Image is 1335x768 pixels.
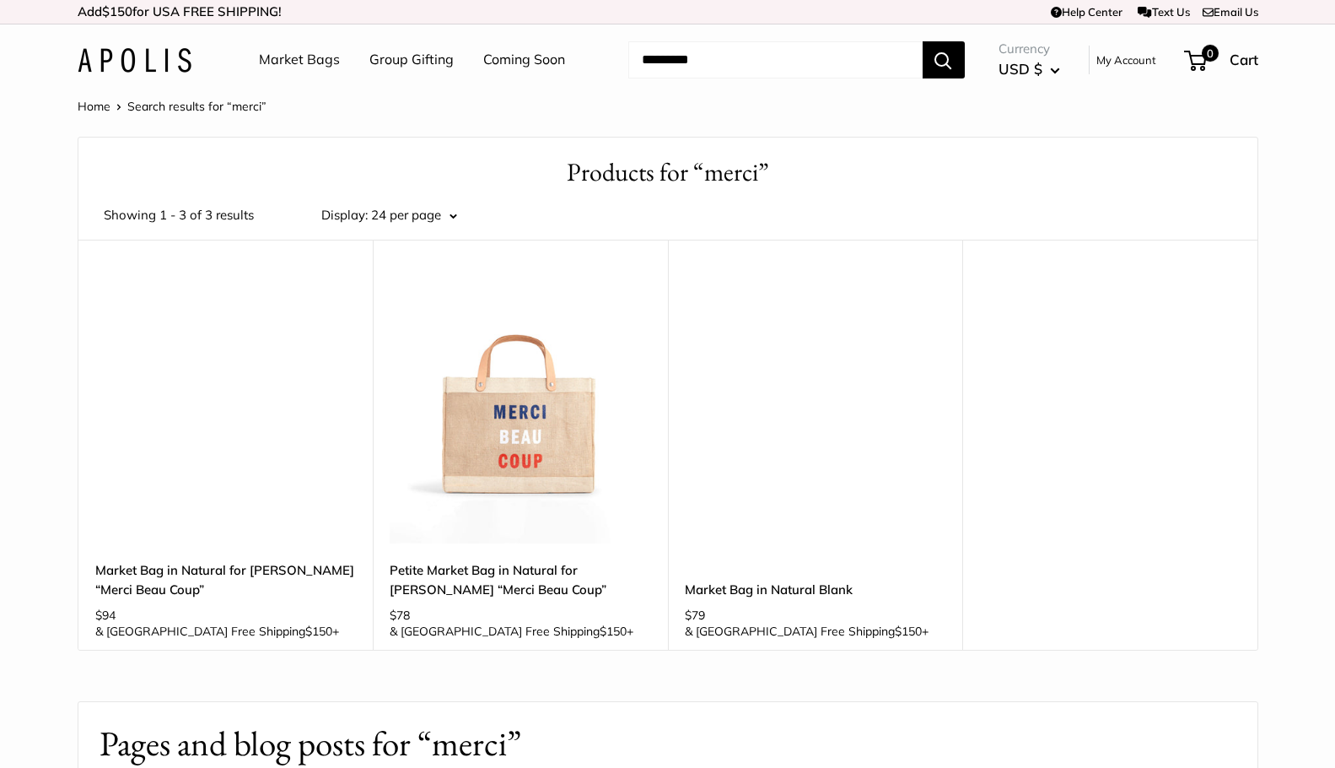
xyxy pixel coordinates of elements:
[923,41,965,78] button: Search
[1203,5,1258,19] a: Email Us
[628,41,923,78] input: Search...
[390,282,651,544] a: Petite Market Bag in Natural for Clare V. “Merci Beau Coup”description_Take it anywhere with easy...
[390,625,633,637] span: & [GEOGRAPHIC_DATA] Free Shipping +
[371,203,457,227] button: 24 per page
[95,560,357,600] a: Market Bag in Natural for [PERSON_NAME] “Merci Beau Coup”
[78,48,191,73] img: Apolis
[78,95,266,117] nav: Breadcrumb
[1051,5,1122,19] a: Help Center
[895,624,922,639] span: $150
[95,625,339,637] span: & [GEOGRAPHIC_DATA] Free Shipping +
[102,3,132,19] span: $150
[371,207,441,223] span: 24 per page
[321,203,368,227] label: Display:
[390,560,651,600] a: Petite Market Bag in Natural for [PERSON_NAME] “Merci Beau Coup”
[1096,50,1156,70] a: My Account
[999,37,1060,61] span: Currency
[1138,5,1189,19] a: Text Us
[78,99,110,114] a: Home
[685,282,946,544] a: description_Perfect for any art project. Kids hand prints anyone?Market Bag in Natural Blank
[259,47,340,73] a: Market Bags
[369,47,454,73] a: Group Gifting
[999,56,1060,83] button: USD $
[1186,46,1258,73] a: 0 Cart
[1230,51,1258,68] span: Cart
[685,580,946,599] a: Market Bag in Natural Blank
[685,608,705,623] span: $79
[127,99,266,114] span: Search results for “merci”
[390,282,651,544] img: Petite Market Bag in Natural for Clare V. “Merci Beau Coup”
[305,624,332,639] span: $150
[483,47,565,73] a: Coming Soon
[685,625,929,637] span: & [GEOGRAPHIC_DATA] Free Shipping +
[999,60,1042,78] span: USD $
[104,154,1232,191] h1: Products for “merci”
[1201,45,1218,62] span: 0
[600,624,627,639] span: $150
[390,608,410,623] span: $78
[95,608,116,623] span: $94
[104,203,254,227] span: Showing 1 - 3 of 3 results
[95,282,357,544] a: description_Exclusive Collab with Clare V Market Bag in Natural for Clare V. “Merci Beau Coup”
